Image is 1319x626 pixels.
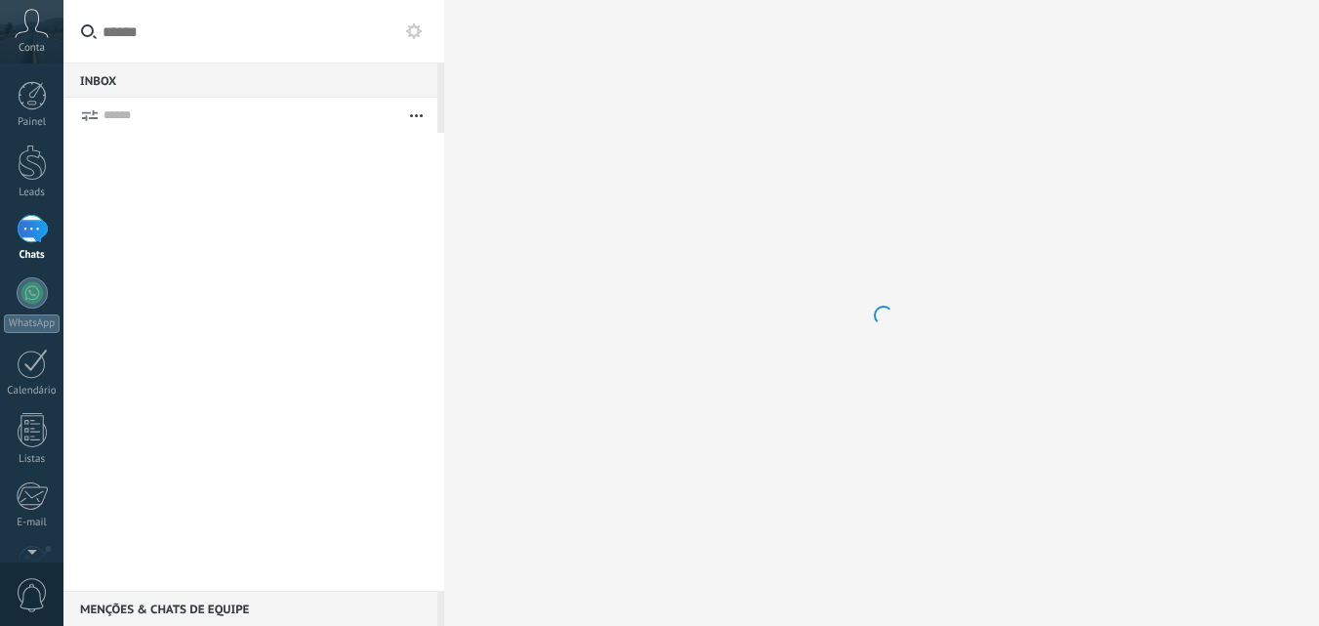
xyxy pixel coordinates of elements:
[63,63,437,98] div: Inbox
[4,517,61,529] div: E-mail
[4,187,61,199] div: Leads
[19,42,45,55] span: Conta
[63,591,437,626] div: Menções & Chats de equipe
[4,453,61,466] div: Listas
[4,116,61,129] div: Painel
[4,385,61,397] div: Calendário
[395,98,437,133] button: Mais
[4,249,61,262] div: Chats
[4,314,60,333] div: WhatsApp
